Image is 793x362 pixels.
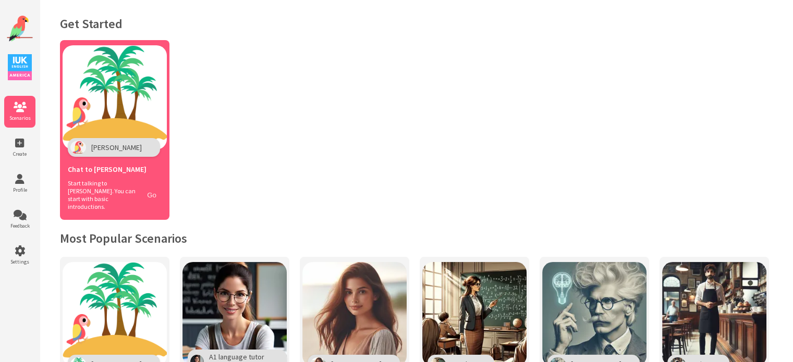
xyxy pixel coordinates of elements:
h2: Most Popular Scenarios [60,230,772,246]
span: Create [4,151,35,157]
img: Polly [70,141,86,154]
img: Chat with Polly [63,45,167,149]
span: Settings [4,258,35,265]
span: Start talking to [PERSON_NAME]. You can start with basic introductions. [68,179,137,210]
span: Profile [4,186,35,193]
button: Go [142,188,162,203]
img: IUK Logo [8,54,32,80]
span: Feedback [4,222,35,229]
span: Scenarios [4,115,35,121]
span: Chat to [PERSON_NAME] [68,165,147,174]
img: Website Logo [7,16,33,42]
h1: Get Started [60,16,772,32]
span: [PERSON_NAME] [91,143,142,152]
